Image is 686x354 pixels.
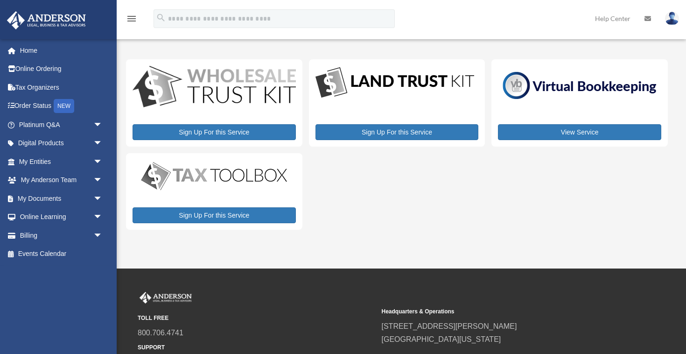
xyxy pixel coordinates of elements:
a: [STREET_ADDRESS][PERSON_NAME] [382,322,517,330]
a: menu [126,16,137,24]
img: Anderson Advisors Platinum Portal [138,292,194,304]
span: arrow_drop_down [93,226,112,245]
span: arrow_drop_down [93,134,112,153]
a: Billingarrow_drop_down [7,226,117,245]
small: TOLL FREE [138,313,375,323]
a: Events Calendar [7,245,117,263]
small: SUPPORT [138,343,375,353]
i: search [156,13,166,23]
img: WS-Trust-Kit-lgo-1.jpg [133,66,296,109]
a: Sign Up For this Service [133,207,296,223]
a: Digital Productsarrow_drop_down [7,134,112,153]
img: User Pic [665,12,679,25]
img: Anderson Advisors Platinum Portal [4,11,89,29]
a: Sign Up For this Service [133,124,296,140]
a: Online Learningarrow_drop_down [7,208,117,227]
a: Platinum Q&Aarrow_drop_down [7,115,117,134]
a: Home [7,41,117,60]
img: LandTrust_lgo-1.jpg [315,66,474,100]
a: Sign Up For this Service [315,124,479,140]
span: arrow_drop_down [93,189,112,208]
span: arrow_drop_down [93,171,112,190]
a: View Service [498,124,661,140]
span: arrow_drop_down [93,208,112,227]
a: [GEOGRAPHIC_DATA][US_STATE] [382,335,501,343]
span: arrow_drop_down [93,115,112,135]
a: Order StatusNEW [7,97,117,116]
a: My Documentsarrow_drop_down [7,189,117,208]
i: menu [126,13,137,24]
a: Tax Organizers [7,78,117,97]
img: taxtoolbox_new-1.webp [133,160,296,192]
a: My Anderson Teamarrow_drop_down [7,171,117,190]
span: arrow_drop_down [93,152,112,171]
small: Headquarters & Operations [382,307,619,317]
div: NEW [54,99,74,113]
a: 800.706.4741 [138,329,183,337]
a: My Entitiesarrow_drop_down [7,152,117,171]
a: Online Ordering [7,60,117,78]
